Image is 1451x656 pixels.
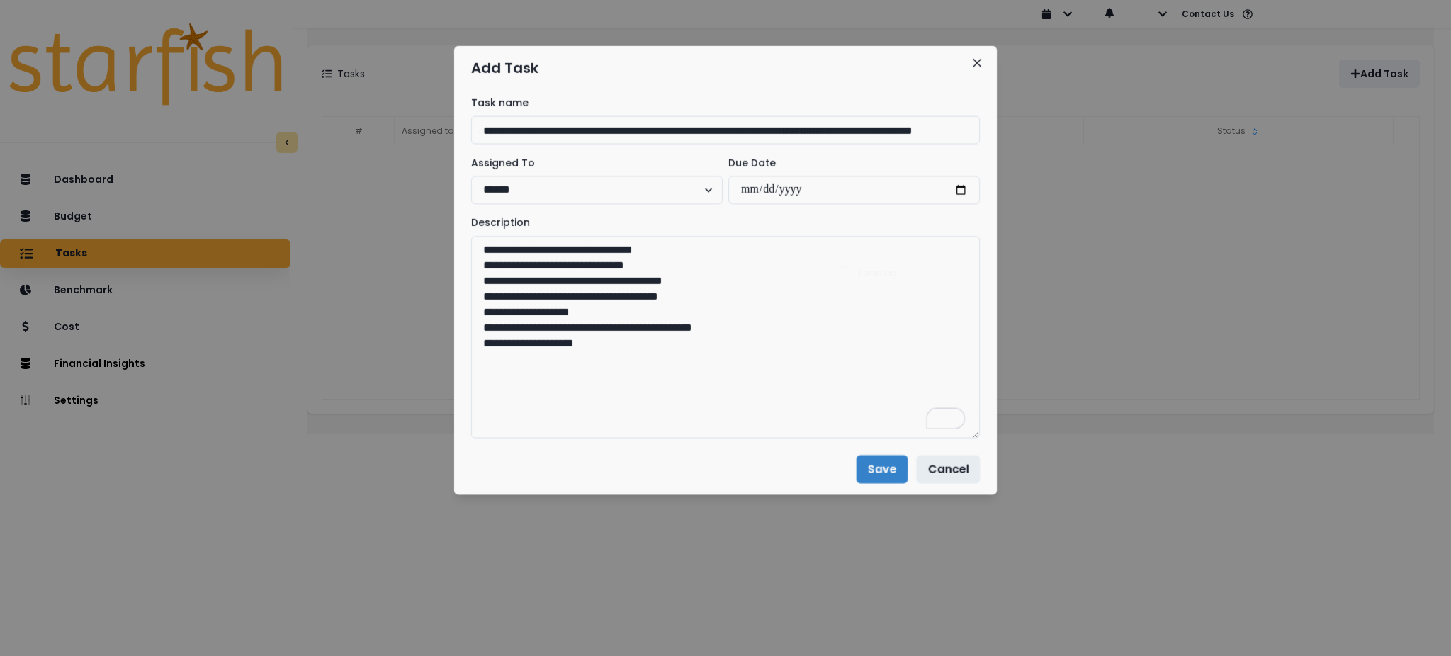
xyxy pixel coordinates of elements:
textarea: To enrich screen reader interactions, please activate Accessibility in Grammarly extension settings [471,236,980,438]
label: Task name [471,96,971,111]
header: Add Task [454,46,997,90]
button: Cancel [916,455,980,483]
button: Save [857,455,908,483]
button: Close [966,52,988,74]
label: Due Date [728,155,971,170]
label: Description [471,215,971,230]
label: Assigned To [471,155,714,170]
